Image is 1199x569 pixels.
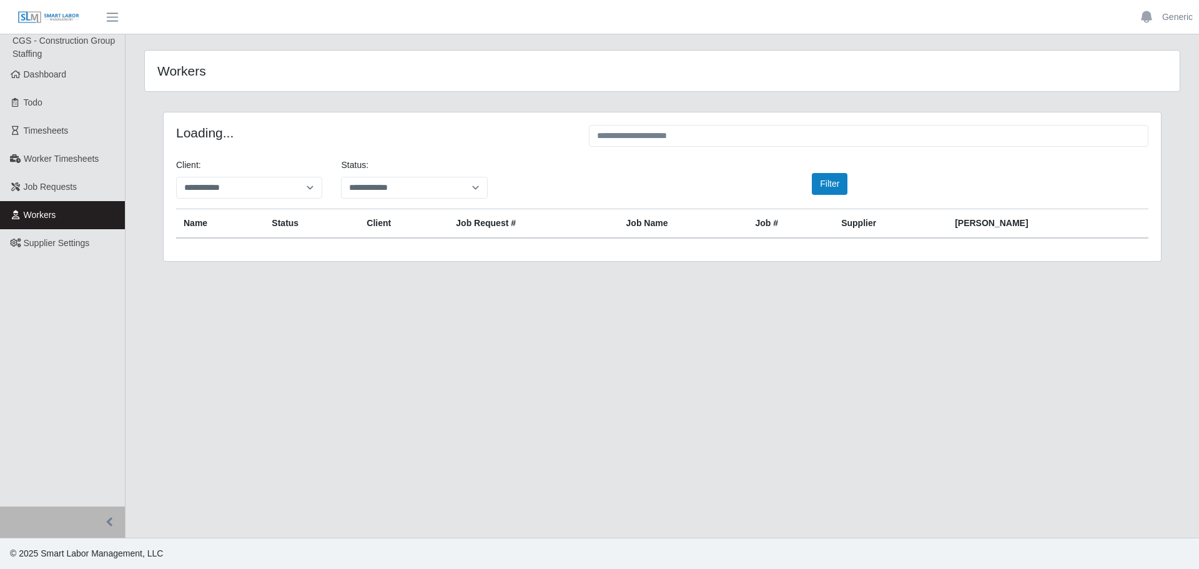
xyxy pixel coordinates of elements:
a: Generic [1162,11,1193,24]
th: Job Name [619,209,748,239]
th: Name [176,209,264,239]
h4: Loading... [176,125,570,141]
th: Status [264,209,359,239]
img: SLM Logo [17,11,80,24]
span: Workers [24,210,56,220]
th: Job # [748,209,834,239]
label: Client: [176,159,201,172]
span: Todo [24,97,42,107]
span: Dashboard [24,69,67,79]
label: Status: [341,159,368,172]
th: [PERSON_NAME] [947,209,1148,239]
span: Worker Timesheets [24,154,99,164]
button: Filter [812,173,847,195]
span: © 2025 Smart Labor Management, LLC [10,548,163,558]
span: Supplier Settings [24,238,90,248]
h4: Workers [157,63,567,79]
span: Timesheets [24,126,69,136]
span: CGS - Construction Group Staffing [12,36,115,59]
th: Client [359,209,448,239]
span: Job Requests [24,182,77,192]
th: Job Request # [448,209,618,239]
th: Supplier [834,209,947,239]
